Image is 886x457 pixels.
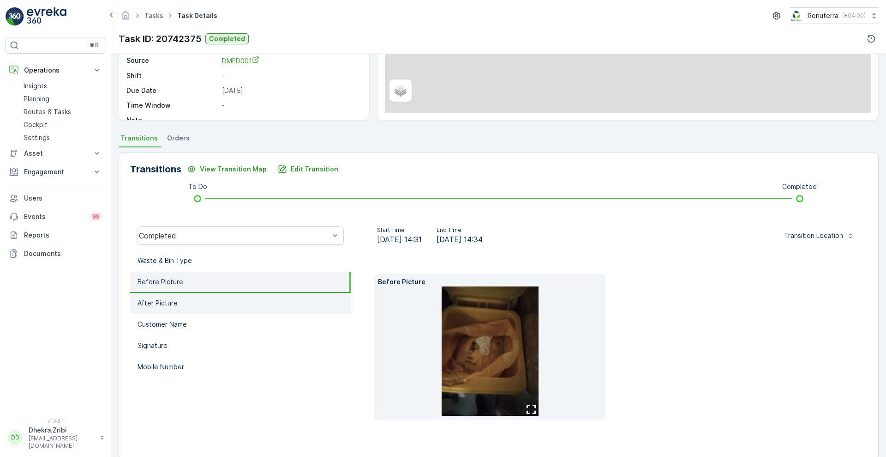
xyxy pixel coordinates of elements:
[6,426,105,450] button: DDDhekra.Zribi[EMAIL_ADDRESS][DOMAIN_NAME]
[24,94,49,104] p: Planning
[29,426,95,435] p: Dhekra.Zribi
[92,213,100,220] p: 99
[119,32,202,46] p: Task ID: 20742375
[205,33,249,44] button: Completed
[6,61,105,79] button: Operations
[138,299,178,308] p: After Picture
[138,256,192,265] p: Waste & Bin Type
[200,165,267,174] p: View Transition Map
[272,162,344,177] button: Edit Transition
[209,34,245,43] p: Completed
[126,101,218,110] p: Time Window
[139,232,329,240] div: Completed
[126,71,218,80] p: Shift
[20,79,105,92] a: Insights
[20,118,105,131] a: Cockpit
[442,286,539,416] img: e8125dbb077d4f12bc0e19cd2c34054f.jpg
[6,144,105,163] button: Asset
[6,226,105,244] a: Reports
[377,234,422,245] span: [DATE] 14:31
[222,101,359,110] p: -
[130,162,181,176] p: Transitions
[24,81,47,91] p: Insights
[790,7,879,24] button: Renuterra(+04:00)
[24,249,102,258] p: Documents
[20,92,105,105] a: Planning
[24,167,87,177] p: Engagement
[378,277,602,286] p: Before Picture
[90,42,99,49] p: ⌘B
[138,362,184,372] p: Mobile Number
[6,7,24,26] img: logo
[144,12,163,19] a: Tasks
[175,11,219,20] span: Task Details
[222,57,259,65] span: DMED001
[24,212,85,221] p: Events
[138,341,168,350] p: Signature
[6,189,105,207] a: Users
[6,207,105,226] a: Events99
[188,182,207,191] p: To Do
[24,194,102,203] p: Users
[8,430,23,445] div: DD
[377,226,422,234] p: Start Time
[808,11,838,20] p: Renuterra
[778,228,860,243] button: Transition Location
[24,133,50,142] p: Settings
[29,435,95,450] p: [EMAIL_ADDRESS][DOMAIN_NAME]
[291,165,338,174] p: Edit Transition
[120,14,131,22] a: Homepage
[24,66,87,75] p: Operations
[6,418,105,424] span: v 1.48.1
[784,231,843,240] p: Transition Location
[138,277,183,286] p: Before Picture
[437,226,483,234] p: End Time
[181,162,272,177] button: View Transition Map
[437,234,483,245] span: [DATE] 14:34
[222,86,359,95] p: [DATE]
[6,163,105,181] button: Engagement
[222,116,359,125] p: -
[167,134,190,143] span: Orders
[126,86,218,95] p: Due Date
[126,116,218,125] p: Note
[790,11,804,21] img: Screenshot_2024-07-26_at_13.33.01.png
[20,105,105,118] a: Routes & Tasks
[27,7,66,26] img: logo_light-DOdMpM7g.png
[222,71,359,80] p: -
[24,107,71,116] p: Routes & Tasks
[782,182,817,191] p: Completed
[6,244,105,263] a: Documents
[222,56,359,66] a: DMED001
[390,80,411,101] a: Layers
[138,320,187,329] p: Customer Name
[24,231,102,240] p: Reports
[126,56,218,66] p: Source
[120,134,158,143] span: Transitions
[20,131,105,144] a: Settings
[24,120,48,129] p: Cockpit
[24,149,87,158] p: Asset
[842,12,866,19] p: ( +04:00 )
